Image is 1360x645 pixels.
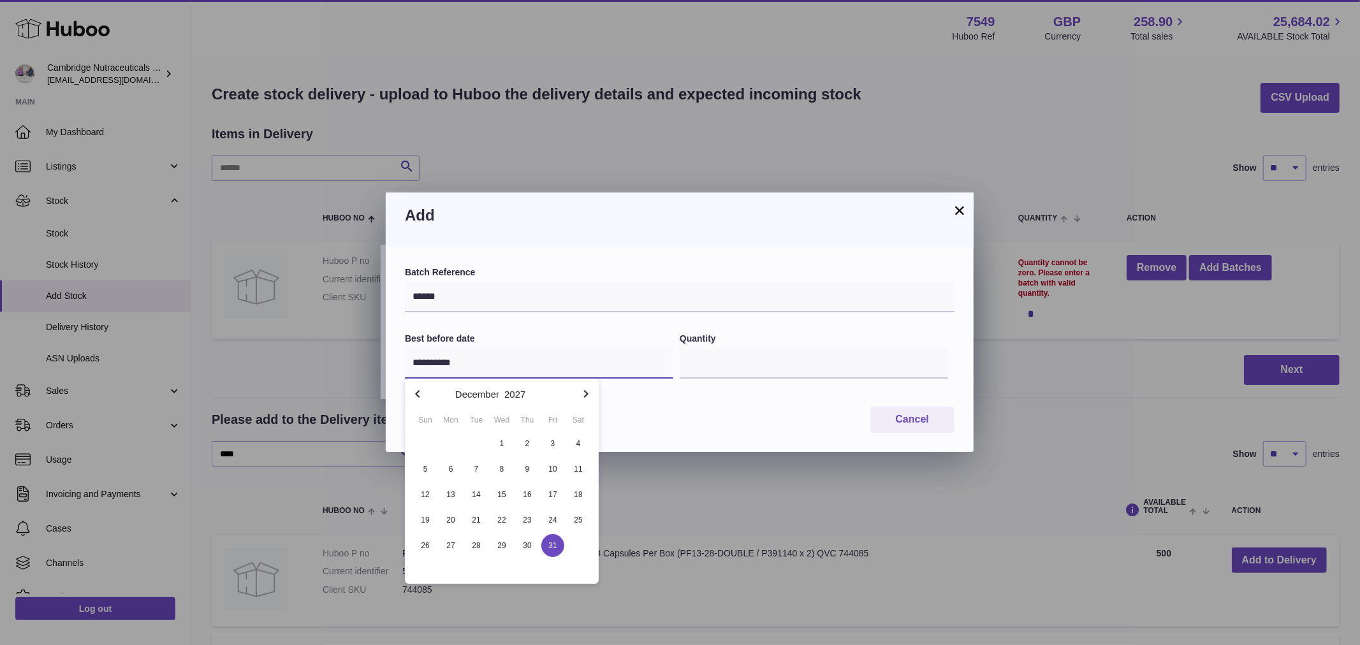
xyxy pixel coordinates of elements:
span: 29 [490,534,513,557]
button: 29 [489,533,515,558]
button: 8 [489,456,515,482]
span: 18 [567,483,590,506]
span: 1 [490,432,513,455]
button: 10 [540,456,566,482]
button: 1 [489,431,515,456]
button: 20 [438,507,464,533]
button: December [455,389,499,399]
button: 9 [515,456,540,482]
button: Cancel [870,407,954,433]
button: 23 [515,507,540,533]
span: 31 [541,534,564,557]
span: 5 [414,458,437,481]
button: 2027 [504,389,525,399]
button: 24 [540,507,566,533]
span: 4 [567,432,590,455]
button: 2 [515,431,540,456]
span: 8 [490,458,513,481]
span: 11 [567,458,590,481]
span: 9 [516,458,539,481]
button: × [952,203,967,218]
button: 4 [566,431,591,456]
button: 28 [464,533,489,558]
div: Fri [540,414,566,426]
button: 13 [438,482,464,507]
button: 31 [540,533,566,558]
span: 27 [439,534,462,557]
button: 6 [438,456,464,482]
label: Best before date [405,333,673,345]
button: 12 [413,482,438,507]
button: 17 [540,482,566,507]
span: 13 [439,483,462,506]
span: 12 [414,483,437,506]
div: Thu [515,414,540,426]
span: 23 [516,509,539,532]
span: 16 [516,483,539,506]
button: 26 [413,533,438,558]
button: 3 [540,431,566,456]
span: 19 [414,509,437,532]
button: 30 [515,533,540,558]
h3: Add [405,205,954,226]
button: 18 [566,482,591,507]
span: 2 [516,432,539,455]
div: Sat [566,414,591,426]
button: 25 [566,507,591,533]
span: 21 [465,509,488,532]
button: 27 [438,533,464,558]
button: 11 [566,456,591,482]
div: Wed [489,414,515,426]
span: 30 [516,534,539,557]
button: 22 [489,507,515,533]
label: Quantity [680,333,948,345]
button: 15 [489,482,515,507]
span: 14 [465,483,488,506]
button: 14 [464,482,489,507]
button: 21 [464,507,489,533]
button: 16 [515,482,540,507]
button: 7 [464,456,489,482]
div: Mon [438,414,464,426]
button: 19 [413,507,438,533]
span: 15 [490,483,513,506]
button: 5 [413,456,438,482]
span: 22 [490,509,513,532]
label: Batch Reference [405,266,954,279]
div: Tue [464,414,489,426]
span: 3 [541,432,564,455]
span: 20 [439,509,462,532]
span: 28 [465,534,488,557]
span: 10 [541,458,564,481]
div: Sun [413,414,438,426]
span: 24 [541,509,564,532]
span: 26 [414,534,437,557]
span: 7 [465,458,488,481]
span: 17 [541,483,564,506]
span: 25 [567,509,590,532]
span: 6 [439,458,462,481]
